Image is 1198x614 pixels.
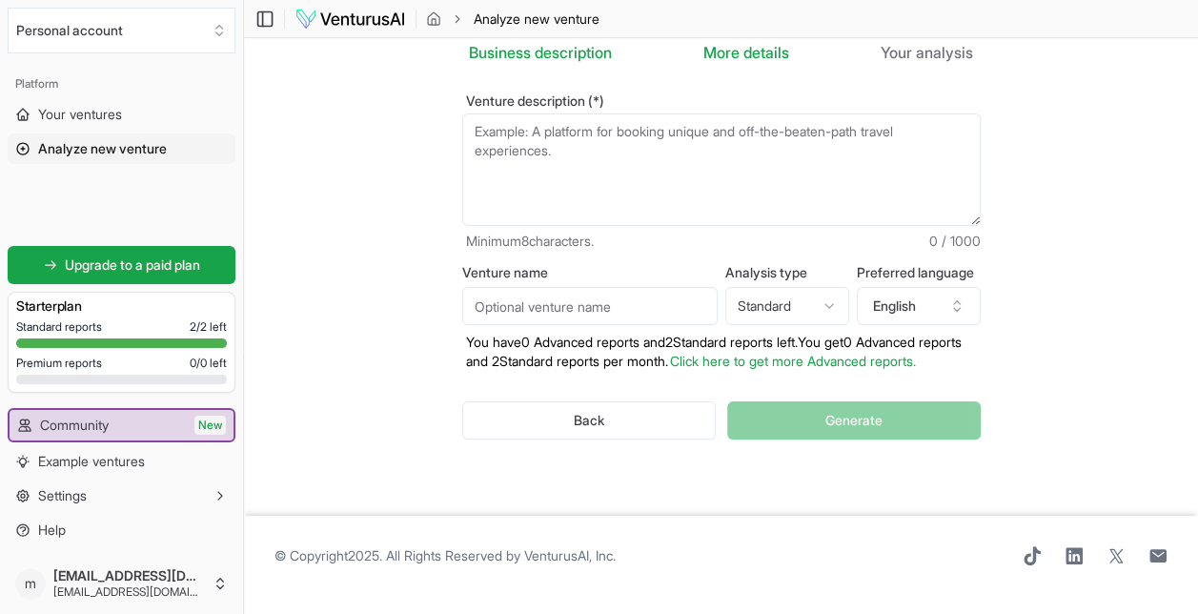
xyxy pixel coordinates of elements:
[8,561,235,606] button: m[EMAIL_ADDRESS][DOMAIN_NAME][EMAIL_ADDRESS][DOMAIN_NAME]
[8,99,235,130] a: Your ventures
[16,297,227,316] h3: Starter plan
[524,547,613,563] a: VenturusAI, Inc
[16,319,102,335] span: Standard reports
[462,401,717,440] button: Back
[8,69,235,99] div: Platform
[881,41,912,64] span: Your
[53,567,205,584] span: [EMAIL_ADDRESS][DOMAIN_NAME]
[38,139,167,158] span: Analyze new venture
[38,521,66,540] span: Help
[8,481,235,511] button: Settings
[916,43,973,62] span: analysis
[462,94,981,108] label: Venture description (*)
[274,546,616,565] span: © Copyright 2025 . All Rights Reserved by .
[53,584,205,600] span: [EMAIL_ADDRESS][DOMAIN_NAME]
[16,356,102,371] span: Premium reports
[474,10,599,29] span: Analyze new venture
[462,266,718,279] label: Venture name
[469,41,531,64] span: Business
[743,43,789,62] span: details
[40,416,109,435] span: Community
[15,568,46,599] span: m
[8,246,235,284] a: Upgrade to a paid plan
[462,287,718,325] input: Optional venture name
[38,105,122,124] span: Your ventures
[8,446,235,477] a: Example ventures
[294,8,406,31] img: logo
[190,319,227,335] span: 2 / 2 left
[190,356,227,371] span: 0 / 0 left
[857,266,981,279] label: Preferred language
[38,486,87,505] span: Settings
[426,10,599,29] nav: breadcrumb
[8,515,235,545] a: Help
[725,266,849,279] label: Analysis type
[65,256,200,275] span: Upgrade to a paid plan
[8,8,235,53] button: Select an organization
[670,353,916,369] a: Click here to get more Advanced reports.
[703,41,740,64] span: More
[857,287,981,325] button: English
[462,333,981,371] p: You have 0 Advanced reports and 2 Standard reports left. Y ou get 0 Advanced reports and 2 Standa...
[10,410,234,440] a: CommunityNew
[929,232,981,251] span: 0 / 1000
[8,133,235,164] a: Analyze new venture
[535,43,612,62] span: description
[466,232,594,251] span: Minimum 8 characters.
[38,452,145,471] span: Example ventures
[194,416,226,435] span: New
